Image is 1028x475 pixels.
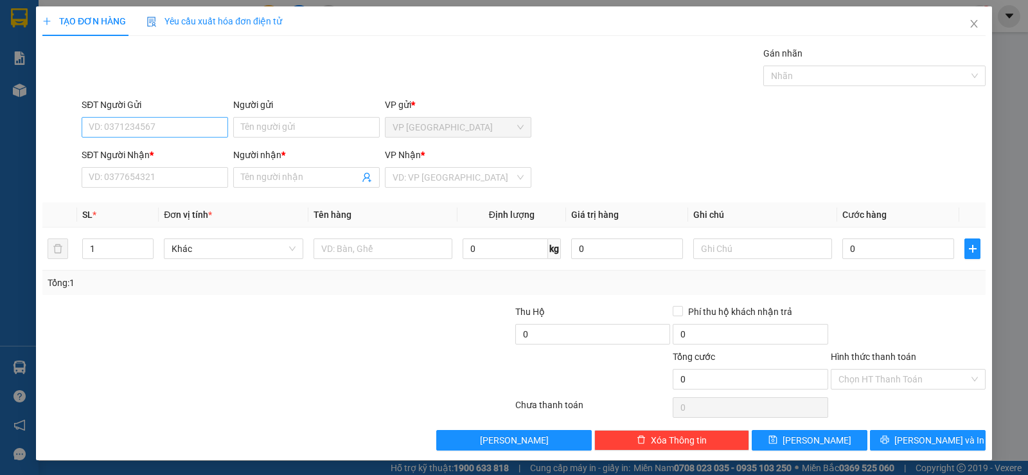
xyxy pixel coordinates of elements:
span: SL [82,210,93,220]
span: save [768,435,777,445]
div: Người nhận [233,148,380,162]
button: save[PERSON_NAME] [752,430,867,451]
div: SĐT Người Gửi [82,98,228,112]
span: Cước hàng [842,210,887,220]
span: Khác [172,239,295,258]
button: printer[PERSON_NAME] và In [870,430,986,451]
span: Phí thu hộ khách nhận trả [683,305,797,319]
div: Chưa thanh toán [514,398,671,420]
span: VP Nhận [385,150,421,160]
span: Thu Hộ [515,307,545,317]
span: VP Sài Gòn [393,118,524,137]
span: close [969,19,979,29]
span: [PERSON_NAME] và In [894,433,984,447]
span: Tên hàng [314,210,351,220]
div: VP gửi [385,98,531,112]
button: Close [956,6,992,42]
span: [PERSON_NAME] [783,433,851,447]
span: Xóa Thông tin [651,433,707,447]
button: deleteXóa Thông tin [594,430,749,451]
span: Tổng cước [673,352,715,362]
span: TẠO ĐƠN HÀNG [42,16,126,26]
div: Người gửi [233,98,380,112]
span: user-add [362,172,372,183]
span: [PERSON_NAME] [480,433,549,447]
label: Gán nhãn [763,48,802,58]
span: delete [637,435,646,445]
label: Hình thức thanh toán [831,352,916,362]
input: VD: Bàn, Ghế [314,238,452,259]
span: Đơn vị tính [164,210,212,220]
span: Định lượng [489,210,535,220]
input: Ghi Chú [693,238,832,259]
input: 0 [571,238,683,259]
span: Giá trị hàng [571,210,619,220]
button: [PERSON_NAME] [436,430,591,451]
button: plus [964,238,980,259]
img: icon [146,17,157,27]
div: Tổng: 1 [48,276,398,290]
button: delete [48,238,68,259]
span: printer [880,435,889,445]
th: Ghi chú [688,202,837,228]
span: plus [42,17,51,26]
div: SĐT Người Nhận [82,148,228,162]
span: kg [548,238,561,259]
span: Yêu cầu xuất hóa đơn điện tử [146,16,282,26]
span: plus [965,244,980,254]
